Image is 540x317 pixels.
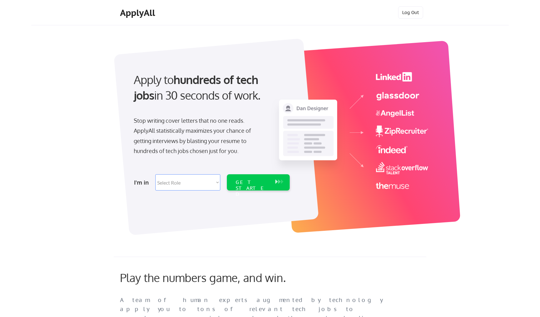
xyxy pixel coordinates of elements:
[134,72,261,102] strong: hundreds of tech jobs
[134,72,287,103] div: Apply to in 30 seconds of work.
[398,6,423,19] button: Log Out
[120,271,314,284] div: Play the numbers game, and win.
[236,179,269,197] div: GET STARTED
[120,7,157,18] div: ApplyAll
[134,177,152,187] div: I'm in
[134,116,262,156] div: Stop writing cover letters that no one reads. ApplyAll statistically maximizes your chance of get...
